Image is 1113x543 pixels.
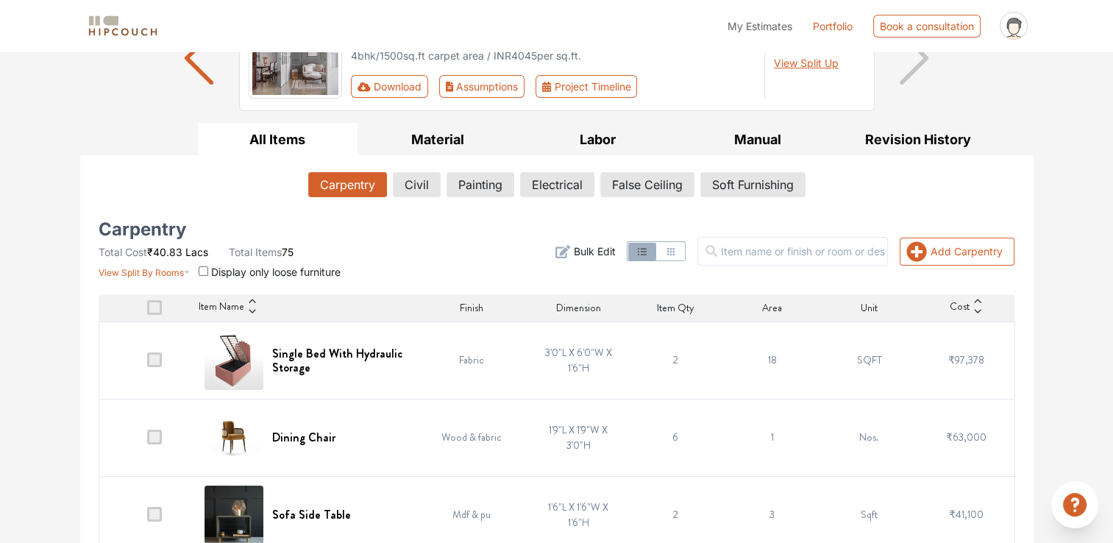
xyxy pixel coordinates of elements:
[272,347,404,375] h6: Single Bed With Hydraulic Storage
[86,10,160,43] span: logo-horizontal.svg
[573,244,615,259] span: Bulk Edit
[147,246,182,258] span: ₹40.83
[99,246,147,258] span: Total Cost
[824,35,856,53] span: Lacs
[198,123,358,156] button: All Items
[439,75,525,98] button: Assumptions
[99,224,186,235] h5: Carpentry
[724,322,821,399] td: 18
[948,507,983,522] span: ₹41,100
[185,246,208,258] span: Lacs
[627,399,724,476] td: 6
[249,18,343,99] img: gallery
[272,430,335,444] h6: Dining Chair
[813,18,853,34] a: Portfolio
[947,352,984,367] span: ₹97,378
[447,172,514,197] button: Painting
[873,15,981,38] div: Book a consultation
[697,237,888,266] input: Item name or finish or room or description
[413,322,530,399] td: Fabric
[351,75,428,98] button: Download
[413,399,530,476] td: Wood & fabric
[945,430,986,444] span: ₹63,000
[861,300,878,316] span: Unit
[600,172,694,197] button: False Ceiling
[358,123,518,156] button: Material
[900,32,928,85] img: arrow right
[205,331,263,390] img: Single Bed With Hydraulic Storage
[211,266,341,278] span: Display only loose furniture
[199,299,244,316] span: Item Name
[99,260,191,280] button: View Split By Rooms
[774,55,839,71] button: View Split Up
[627,322,724,399] td: 2
[530,399,627,476] td: 1'9"L X 1'9"W X 3'0"H
[724,399,821,476] td: 1
[460,300,483,316] span: Finish
[272,508,351,522] h6: Sofa Side Table
[518,123,678,156] button: Labor
[821,322,918,399] td: SQFT
[229,246,282,258] span: Total Items
[351,48,755,63] div: 4bhk / 1500 sq.ft carpet area / INR 4045 per sq.ft.
[530,322,627,399] td: 3'0"L X 6'0"W X 1'6"H
[205,408,263,467] img: Dining Chair
[99,267,184,278] span: View Split By Rooms
[762,300,782,316] span: Area
[520,172,594,197] button: Electrical
[700,172,806,197] button: Soft Furnishing
[950,299,970,316] span: Cost
[351,75,755,98] div: Toolbar with button groups
[774,57,839,69] span: View Split Up
[774,35,821,53] span: ₹60.68
[185,32,213,85] img: arrow left
[728,20,792,32] span: My Estimates
[351,75,649,98] div: First group
[556,300,601,316] span: Dimension
[308,172,387,197] button: Carpentry
[229,244,294,260] li: 75
[555,244,615,259] button: Bulk Edit
[86,13,160,39] img: logo-horizontal.svg
[821,399,918,476] td: Nos.
[657,300,694,316] span: Item Qty
[838,123,998,156] button: Revision History
[536,75,637,98] button: Project Timeline
[678,123,838,156] button: Manual
[393,172,441,197] button: Civil
[900,238,1014,266] button: Add Carpentry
